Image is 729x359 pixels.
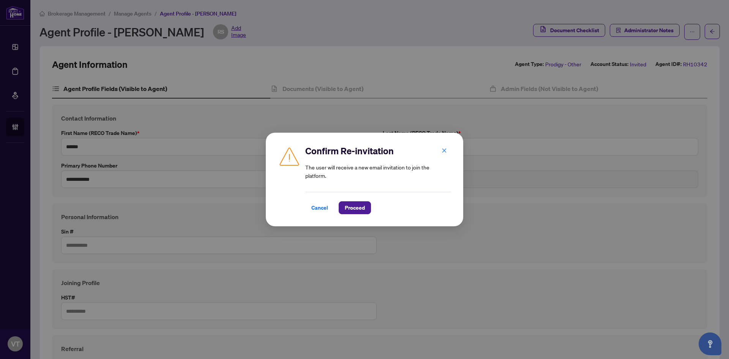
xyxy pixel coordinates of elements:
button: Proceed [339,201,371,214]
img: Caution Icon [278,145,301,168]
article: The user will receive a new email invitation to join the platform. [305,163,451,180]
button: Open asap [699,332,721,355]
button: Cancel [305,201,334,214]
h2: Confirm Re-invitation [305,145,451,157]
span: close [442,148,447,153]
span: Proceed [345,202,365,214]
span: Cancel [311,202,328,214]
